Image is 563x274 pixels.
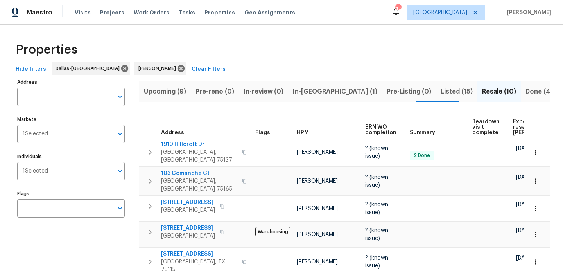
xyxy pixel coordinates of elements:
span: 2 Done [411,152,433,159]
span: Done (403) [525,86,561,97]
button: Open [115,128,126,139]
span: Projects [100,9,124,16]
button: Open [115,203,126,214]
span: [PERSON_NAME] [297,206,338,211]
span: Pre-Listing (0) [387,86,431,97]
span: [DATE] [516,228,533,233]
span: Summary [410,130,435,135]
span: 103 Comanche Ct [161,169,237,177]
span: [PERSON_NAME] [297,178,338,184]
span: Geo Assignments [244,9,295,16]
span: Clear Filters [192,65,226,74]
span: Upcoming (9) [144,86,186,97]
span: Hide filters [16,65,46,74]
span: [GEOGRAPHIC_DATA] [413,9,467,16]
label: Individuals [17,154,125,159]
span: [STREET_ADDRESS] [161,198,215,206]
span: Warehousing [255,227,290,236]
span: Maestro [27,9,52,16]
span: [DATE] [516,146,533,151]
span: Address [161,130,184,135]
span: HPM [297,130,309,135]
label: Markets [17,117,125,122]
span: In-[GEOGRAPHIC_DATA] (1) [293,86,377,97]
span: Dallas-[GEOGRAPHIC_DATA] [56,65,123,72]
span: [DATE] [516,202,533,207]
span: ? (known issue) [365,255,388,269]
span: Listed (15) [441,86,473,97]
span: [PERSON_NAME] [504,9,551,16]
span: ? (known issue) [365,175,388,188]
span: Resale (10) [482,86,516,97]
span: 1910 Hillcroft Dr [161,141,237,148]
button: Hide filters [13,62,49,77]
span: [PERSON_NAME] [297,150,338,155]
span: ? (known issue) [365,146,388,159]
span: In-review (0) [244,86,283,97]
span: [PERSON_NAME] [138,65,179,72]
button: Clear Filters [188,62,229,77]
button: Open [115,91,126,102]
span: Visits [75,9,91,16]
span: Flags [255,130,270,135]
span: Expected resale [PERSON_NAME] [513,119,557,135]
div: [PERSON_NAME] [134,62,186,75]
span: [GEOGRAPHIC_DATA], [GEOGRAPHIC_DATA] 75137 [161,148,237,164]
span: [GEOGRAPHIC_DATA], [GEOGRAPHIC_DATA] 75165 [161,177,237,193]
span: 1 Selected [23,131,48,137]
span: ? (known issue) [365,202,388,215]
label: Flags [17,191,125,196]
span: [STREET_ADDRESS] [161,250,237,258]
span: Work Orders [134,9,169,16]
span: [STREET_ADDRESS] [161,224,215,232]
span: [DATE] [516,255,533,261]
span: [GEOGRAPHIC_DATA] [161,206,215,214]
span: [GEOGRAPHIC_DATA] [161,232,215,240]
button: Open [115,166,126,177]
label: Address [17,80,125,85]
span: [GEOGRAPHIC_DATA], TX 75115 [161,258,237,274]
span: [DATE] [516,175,533,180]
div: Dallas-[GEOGRAPHIC_DATA] [52,62,130,75]
span: Properties [204,9,235,16]
span: ? (known issue) [365,228,388,241]
span: BRN WO completion [365,124,396,135]
span: [PERSON_NAME] [297,259,338,265]
div: 47 [395,5,401,13]
span: 1 Selected [23,168,48,175]
span: Pre-reno (0) [195,86,234,97]
span: [PERSON_NAME] [297,232,338,237]
span: Properties [16,46,77,54]
span: Tasks [179,10,195,15]
span: Teardown visit complete [472,119,500,135]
